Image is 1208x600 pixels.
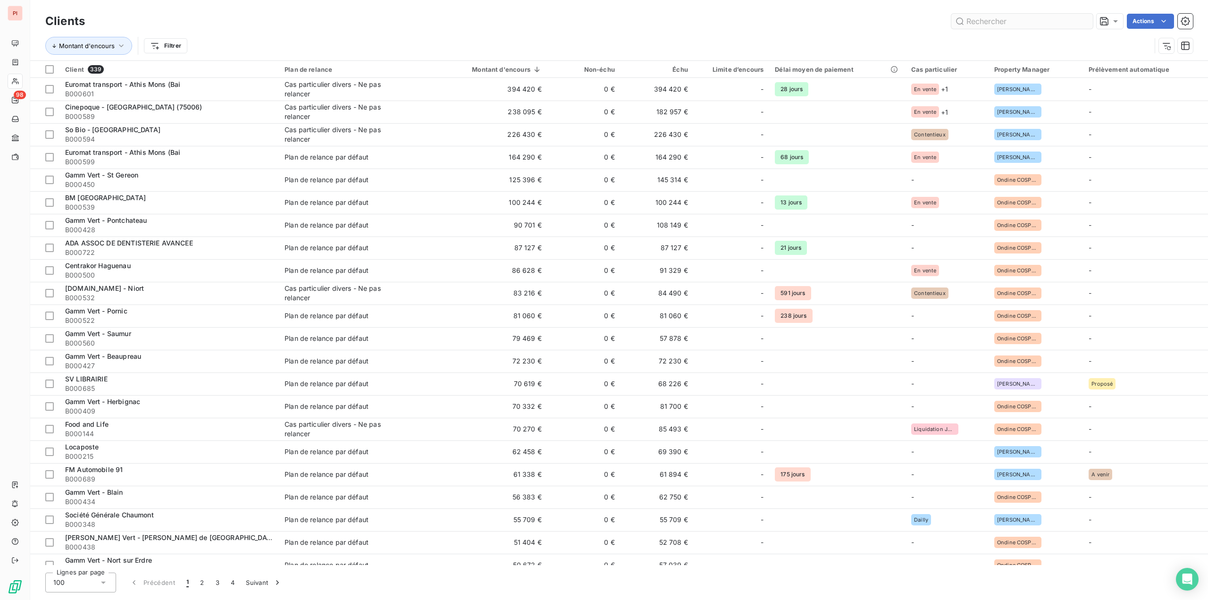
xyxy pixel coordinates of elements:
[285,515,369,524] div: Plan de relance par défaut
[911,66,983,73] div: Cas particulier
[285,447,369,456] div: Plan de relance par défaut
[914,132,946,137] span: Contentieux
[65,397,140,406] span: Gamm Vert - Herbignac
[65,203,273,212] span: B000539
[761,334,763,343] span: -
[1089,289,1091,297] span: -
[1089,176,1091,184] span: -
[911,176,914,184] span: -
[621,350,694,372] td: 72 230 €
[1089,312,1091,320] span: -
[761,288,763,298] span: -
[1089,130,1091,138] span: -
[65,307,127,315] span: Gamm Vert - Pornic
[1091,381,1113,387] span: Proposé
[436,146,547,169] td: 164 290 €
[621,169,694,191] td: 145 314 €
[761,198,763,207] span: -
[436,237,547,259] td: 87 127 €
[436,418,547,440] td: 70 270 €
[436,486,547,508] td: 56 383 €
[285,284,403,303] div: Cas particulier divers - Ne pas relancer
[285,198,369,207] div: Plan de relance par défaut
[997,517,1039,523] span: [PERSON_NAME]
[621,191,694,214] td: 100 244 €
[621,237,694,259] td: 87 127 €
[65,443,99,451] span: Locaposte
[436,395,547,418] td: 70 332 €
[775,286,811,300] span: 591 jours
[547,146,621,169] td: 0 €
[65,520,273,529] span: B000348
[997,540,1039,545] span: Ondine COSPEREC
[775,309,812,323] span: 238 jours
[436,508,547,531] td: 55 709 €
[65,80,180,88] span: Euromat transport - Athis Mons (Bai
[547,191,621,214] td: 0 €
[65,511,154,519] span: Société Générale Chaumont
[761,107,763,117] span: -
[626,66,688,73] div: Échu
[997,472,1039,477] span: [PERSON_NAME]
[65,330,131,338] span: Gamm Vert - Saumur
[775,241,807,255] span: 21 jours
[911,380,914,388] span: -
[285,492,369,502] div: Plan de relance par défaut
[761,402,763,411] span: -
[997,132,1039,137] span: [PERSON_NAME]
[240,573,288,592] button: Suivant
[144,38,187,53] button: Filtrer
[285,334,369,343] div: Plan de relance par défaut
[547,282,621,304] td: 0 €
[911,357,914,365] span: -
[65,556,152,564] span: Gamm Vert - Nort sur Erdre
[911,402,914,410] span: -
[997,336,1039,341] span: Ondine COSPEREC
[65,293,273,303] span: B000532
[210,573,225,592] button: 3
[914,426,956,432] span: Liquidation Judiciaire
[436,78,547,101] td: 394 420 €
[59,42,115,50] span: Montant d'encours
[65,239,193,247] span: ADA ASSOC DE DENTISTERIE AVANCEE
[436,259,547,282] td: 86 628 €
[65,338,273,348] span: B000560
[775,195,807,210] span: 13 jours
[436,282,547,304] td: 83 216 €
[761,266,763,275] span: -
[285,175,369,185] div: Plan de relance par défaut
[436,372,547,395] td: 70 619 €
[1089,334,1091,342] span: -
[761,424,763,434] span: -
[65,316,273,325] span: B000522
[997,404,1039,409] span: Ondine COSPEREC
[436,350,547,372] td: 72 230 €
[65,474,273,484] span: B000689
[621,418,694,440] td: 85 493 €
[621,463,694,486] td: 61 894 €
[65,284,144,292] span: [DOMAIN_NAME] - Niort
[45,37,132,55] button: Montant d'encours
[621,214,694,237] td: 108 149 €
[1089,153,1091,161] span: -
[621,508,694,531] td: 55 709 €
[65,452,273,461] span: B000215
[65,103,202,111] span: Cinepoque - [GEOGRAPHIC_DATA] (75006)
[941,107,948,117] span: + 1
[621,395,694,418] td: 81 700 €
[194,573,210,592] button: 2
[911,312,914,320] span: -
[621,101,694,123] td: 182 957 €
[285,266,369,275] div: Plan de relance par défaut
[65,270,273,280] span: B000500
[621,123,694,146] td: 226 430 €
[1089,85,1091,93] span: -
[621,259,694,282] td: 91 329 €
[436,531,547,554] td: 51 404 €
[65,225,273,235] span: B000428
[941,84,948,94] span: + 1
[547,169,621,191] td: 0 €
[65,542,273,552] span: B000438
[997,86,1039,92] span: [PERSON_NAME]
[547,372,621,395] td: 0 €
